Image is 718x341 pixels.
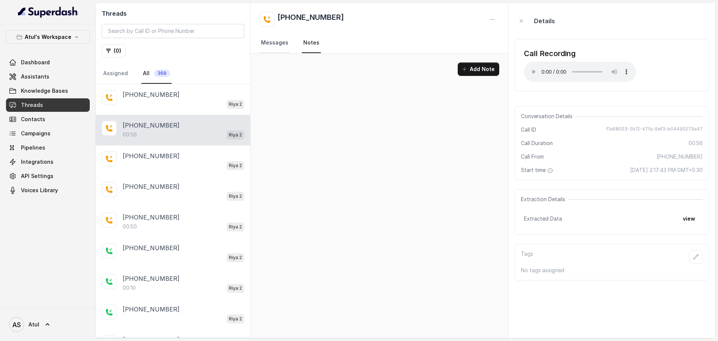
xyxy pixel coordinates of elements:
[277,12,344,27] h2: [PHONE_NUMBER]
[630,166,703,174] span: [DATE] 2:17:43 PM GMT+5:30
[229,285,242,292] p: Riya 2
[6,70,90,83] a: Assistants
[21,101,43,109] span: Threads
[521,126,536,133] span: Call ID
[260,33,499,53] nav: Tabs
[302,33,321,53] a: Notes
[21,87,68,95] span: Knowledge Bases
[25,33,71,42] p: Atul's Workspace
[102,24,244,38] input: Search by Call ID or Phone Number
[260,33,290,53] a: Messages
[521,250,533,264] p: Tags
[229,131,242,139] p: Riya 2
[12,321,21,329] text: AS
[123,131,137,138] p: 00:56
[28,321,39,328] span: Atul
[21,187,58,194] span: Voices Library
[21,73,49,80] span: Assistants
[521,166,555,174] span: Start time
[229,162,242,169] p: Riya 2
[6,314,90,335] a: Atul
[123,223,137,230] p: 00:50
[6,30,90,44] button: Atul's Workspace
[534,16,555,25] p: Details
[521,139,553,147] span: Call Duration
[521,113,576,120] span: Conversation Details
[21,116,45,123] span: Contacts
[21,130,50,137] span: Campaigns
[521,153,544,160] span: Call From
[123,305,179,314] p: [PHONE_NUMBER]
[123,243,179,252] p: [PHONE_NUMBER]
[524,215,562,222] span: Extracted Data
[524,62,636,82] audio: Your browser does not support the audio element.
[6,155,90,169] a: Integrations
[21,158,53,166] span: Integrations
[21,172,53,180] span: API Settings
[657,153,703,160] span: [PHONE_NUMBER]
[6,141,90,154] a: Pipelines
[229,254,242,261] p: Riya 2
[458,62,499,76] button: Add Note
[678,212,700,225] button: view
[123,90,179,99] p: [PHONE_NUMBER]
[21,144,45,151] span: Pipelines
[6,84,90,98] a: Knowledge Bases
[521,196,568,203] span: Extraction Details
[229,101,242,108] p: Riya 2
[524,48,636,59] div: Call Recording
[606,126,703,133] span: f1a68003-2b12-47fa-9ef3-b04490279a47
[102,9,244,18] h2: Threads
[141,64,172,84] a: All369
[123,182,179,191] p: [PHONE_NUMBER]
[102,64,244,84] nav: Tabs
[229,315,242,323] p: Riya 2
[123,213,179,222] p: [PHONE_NUMBER]
[229,193,242,200] p: Riya 2
[154,70,170,77] span: 369
[6,98,90,112] a: Threads
[6,56,90,69] a: Dashboard
[102,64,129,84] a: Assigned
[688,139,703,147] span: 00:56
[229,223,242,231] p: Riya 2
[6,113,90,126] a: Contacts
[6,169,90,183] a: API Settings
[123,121,179,130] p: [PHONE_NUMBER]
[6,184,90,197] a: Voices Library
[123,284,136,292] p: 00:10
[18,6,78,18] img: light.svg
[123,274,179,283] p: [PHONE_NUMBER]
[521,267,703,274] p: No tags assigned
[21,59,50,66] span: Dashboard
[6,127,90,140] a: Campaigns
[123,151,179,160] p: [PHONE_NUMBER]
[102,44,126,58] button: (0)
